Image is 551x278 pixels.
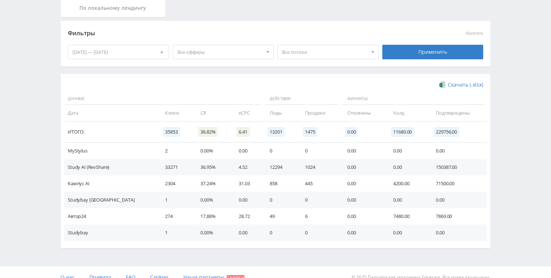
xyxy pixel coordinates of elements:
[193,159,231,175] td: 36.95%
[64,143,158,159] td: MyStylus
[163,127,180,137] span: 35853
[429,225,487,241] td: 0.00
[193,105,231,121] td: CR
[298,192,340,208] td: 0
[262,143,298,159] td: 0
[340,105,386,121] td: Отменены
[386,159,429,175] td: 0.00
[193,175,231,192] td: 37.24%
[386,208,429,225] td: 7480.00
[298,143,340,159] td: 0
[303,127,317,137] span: 1475
[64,225,158,241] td: Studybay
[158,192,193,208] td: 1
[262,105,298,121] td: Лиды
[340,175,386,192] td: 0.00
[158,225,193,241] td: 1
[429,192,487,208] td: 0.00
[237,127,249,137] span: 6.41
[298,175,340,192] td: 445
[68,45,169,59] div: [DATE] — [DATE]
[64,93,261,105] span: Данные:
[262,192,298,208] td: 0
[231,175,262,192] td: 31.03
[231,225,262,241] td: 0.00
[158,105,193,121] td: Клики
[342,93,485,105] span: Финансы:
[298,225,340,241] td: 0
[262,159,298,175] td: 12294
[465,31,483,36] button: сбросить
[68,28,379,39] div: Фильтры
[434,127,459,137] span: 229756.00
[298,208,340,225] td: 6
[64,159,158,175] td: Study AI (RevShare)
[282,45,367,59] span: Все потоки
[198,127,218,137] span: 36.82%
[231,159,262,175] td: 4.52
[429,105,487,121] td: Подтверждены
[231,105,262,121] td: eCPC
[64,208,158,225] td: Автор24
[64,192,158,208] td: Studybay [GEOGRAPHIC_DATA]
[177,45,263,59] span: Все офферы
[386,143,429,159] td: 0.00
[439,81,483,88] a: Скачать (.xlsx)
[340,192,386,208] td: 0.00
[64,105,158,121] td: Дата
[231,192,262,208] td: 0.00
[429,208,487,225] td: 7869.00
[448,82,483,88] span: Скачать (.xlsx)
[267,127,284,137] span: 13201
[158,175,193,192] td: 2304
[193,192,231,208] td: 0.00%
[158,208,193,225] td: 274
[429,159,487,175] td: 150387.00
[231,208,262,225] td: 28.72
[382,45,484,59] div: Применить
[298,159,340,175] td: 1024
[262,175,298,192] td: 858
[340,143,386,159] td: 0.00
[386,192,429,208] td: 0.00
[262,208,298,225] td: 49
[439,81,446,88] img: xlsx
[340,225,386,241] td: 0.00
[64,175,158,192] td: Кампус AI
[264,93,338,105] span: Действия:
[298,105,340,121] td: Продажи
[340,208,386,225] td: 0.00
[158,159,193,175] td: 33271
[429,143,487,159] td: 0.00
[386,175,429,192] td: 4200.00
[262,225,298,241] td: 0
[340,159,386,175] td: 0.00
[429,175,487,192] td: 71500.00
[386,105,429,121] td: Холд
[158,143,193,159] td: 2
[64,122,158,143] td: Итого:
[231,143,262,159] td: 0.00
[391,127,414,137] span: 11680.00
[193,143,231,159] td: 0.00%
[193,225,231,241] td: 0.00%
[193,208,231,225] td: 17.88%
[386,225,429,241] td: 0.00
[345,127,358,137] span: 0.00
